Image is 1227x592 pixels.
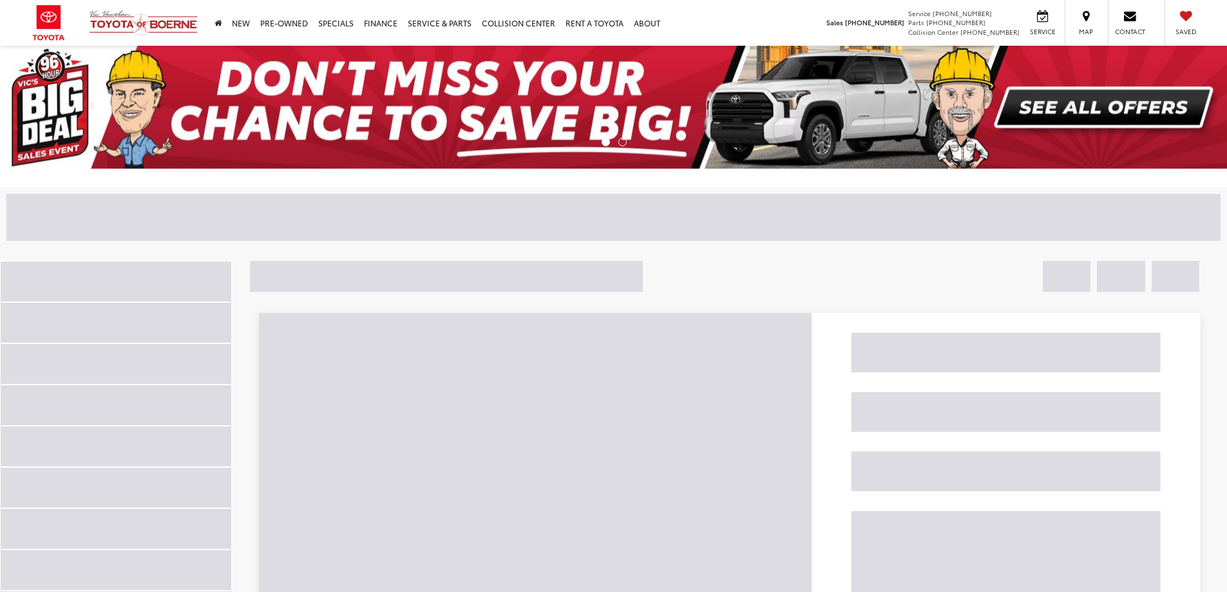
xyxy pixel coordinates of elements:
span: Saved [1172,27,1200,36]
span: Collision Center [908,27,958,37]
span: Service [908,8,931,18]
span: Sales [826,17,843,27]
span: [PHONE_NUMBER] [926,17,985,27]
span: Parts [908,17,924,27]
span: [PHONE_NUMBER] [933,8,992,18]
span: [PHONE_NUMBER] [845,17,904,27]
span: [PHONE_NUMBER] [960,27,1020,37]
span: Contact [1115,27,1145,36]
span: Map [1072,27,1100,36]
span: Service [1028,27,1057,36]
img: Vic Vaughan Toyota of Boerne [89,10,198,36]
